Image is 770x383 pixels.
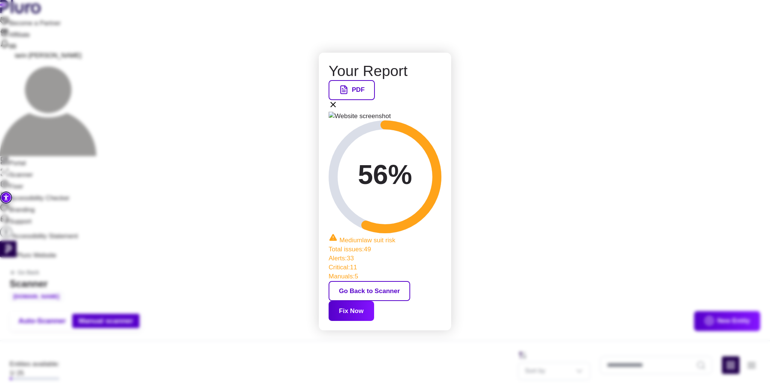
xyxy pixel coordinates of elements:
div: Medium law suit risk [329,233,441,245]
h2: Your Report [329,62,441,80]
li: Total issues : [329,245,441,254]
span: 11 [350,264,357,271]
li: Alerts : [329,254,441,263]
span: 33 [347,255,354,262]
span: 5 [355,273,358,280]
button: PDF [329,80,375,100]
text: 56% [358,160,412,190]
button: Go Back to Scanner [329,281,410,301]
li: Manuals : [329,272,441,281]
img: Website screenshot [329,112,441,121]
span: 49 [364,246,371,253]
li: Critical : [329,263,441,272]
button: Fix Now [329,301,374,321]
